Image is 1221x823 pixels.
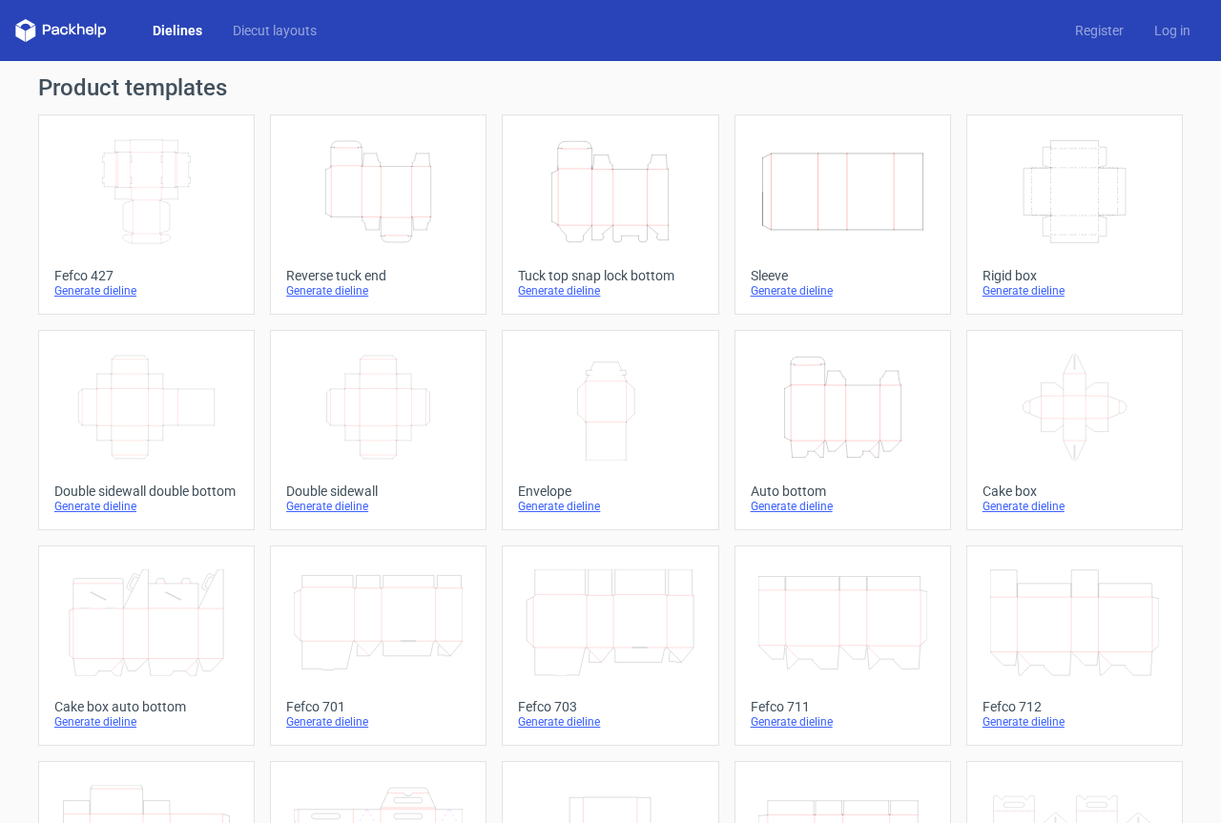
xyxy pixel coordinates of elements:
div: Fefco 701 [286,699,470,714]
a: EnvelopeGenerate dieline [502,330,718,530]
a: Double sidewallGenerate dieline [270,330,486,530]
div: Generate dieline [983,714,1167,730]
div: Fefco 712 [983,699,1167,714]
div: Sleeve [751,268,935,283]
div: Generate dieline [518,499,702,514]
div: Rigid box [983,268,1167,283]
div: Generate dieline [54,499,238,514]
div: Generate dieline [54,714,238,730]
div: Double sidewall [286,484,470,499]
div: Auto bottom [751,484,935,499]
div: Generate dieline [751,714,935,730]
a: Reverse tuck endGenerate dieline [270,114,486,315]
a: Cake boxGenerate dieline [966,330,1183,530]
a: Fefco 703Generate dieline [502,545,718,746]
div: Generate dieline [751,283,935,298]
div: Tuck top snap lock bottom [518,268,702,283]
a: Register [1060,21,1139,40]
a: Fefco 427Generate dieline [38,114,255,315]
div: Fefco 711 [751,699,935,714]
h1: Product templates [38,76,1183,99]
a: Fefco 701Generate dieline [270,545,486,746]
div: Generate dieline [54,283,238,298]
div: Double sidewall double bottom [54,484,238,499]
div: Generate dieline [518,283,702,298]
div: Fefco 427 [54,268,238,283]
div: Generate dieline [751,499,935,514]
div: Cake box auto bottom [54,699,238,714]
div: Generate dieline [518,714,702,730]
a: Double sidewall double bottomGenerate dieline [38,330,255,530]
a: Rigid boxGenerate dieline [966,114,1183,315]
a: Dielines [137,21,217,40]
div: Generate dieline [286,714,470,730]
a: SleeveGenerate dieline [735,114,951,315]
div: Generate dieline [286,283,470,298]
a: Fefco 712Generate dieline [966,545,1183,746]
a: Cake box auto bottomGenerate dieline [38,545,255,746]
div: Reverse tuck end [286,268,470,283]
a: Fefco 711Generate dieline [735,545,951,746]
div: Cake box [983,484,1167,499]
div: Fefco 703 [518,699,702,714]
div: Envelope [518,484,702,499]
div: Generate dieline [286,499,470,514]
a: Diecut layouts [217,21,332,40]
div: Generate dieline [983,283,1167,298]
a: Tuck top snap lock bottomGenerate dieline [502,114,718,315]
div: Generate dieline [983,499,1167,514]
a: Auto bottomGenerate dieline [735,330,951,530]
a: Log in [1139,21,1206,40]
